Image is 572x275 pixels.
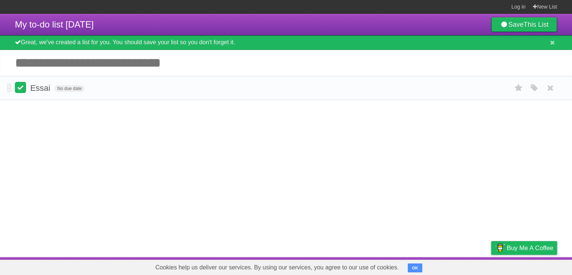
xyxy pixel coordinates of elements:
span: Essai [30,83,52,93]
a: About [392,259,408,273]
span: My to-do list [DATE] [15,19,94,29]
a: Developers [417,259,447,273]
span: Cookies help us deliver our services. By using our services, you agree to our use of cookies. [148,260,406,275]
img: Buy me a coffee [495,242,505,254]
label: Star task [512,82,526,94]
a: Suggest a feature [510,259,557,273]
span: Buy me a coffee [507,242,553,255]
label: Done [15,82,26,93]
a: Terms [456,259,473,273]
a: Buy me a coffee [491,241,557,255]
a: Privacy [482,259,501,273]
button: OK [408,263,422,272]
b: This List [524,21,549,28]
a: SaveThis List [491,17,557,32]
span: No due date [54,85,85,92]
